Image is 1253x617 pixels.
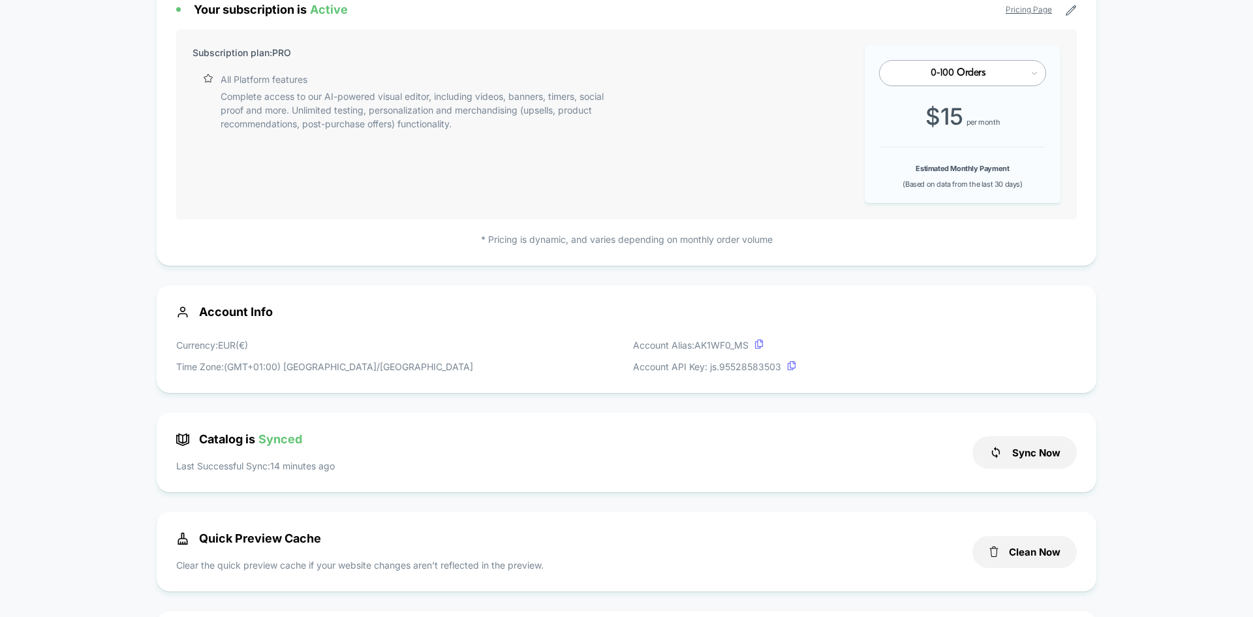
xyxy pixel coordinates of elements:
b: Estimated Monthly Payment [916,164,1009,173]
span: Active [310,3,348,16]
p: Subscription plan: PRO [193,46,291,59]
p: Account Alias: AK1WF0_MS [633,338,796,352]
span: Synced [258,432,302,446]
p: Currency: EUR ( € ) [176,338,473,352]
div: 0-100 Orders [894,67,1022,80]
span: (Based on data from the last 30 days) [903,180,1022,189]
span: Account Info [176,305,1077,319]
p: Account API Key: js. 95528583503 [633,360,796,373]
span: Quick Preview Cache [176,531,321,545]
span: Catalog is [176,432,302,446]
p: Clear the quick preview cache if your website changes aren’t reflected in the preview. [176,558,544,572]
button: Clean Now [972,536,1077,568]
p: All Platform features [221,72,307,86]
span: per month [967,118,1000,127]
span: $ 15 [925,103,963,130]
a: Pricing Page [1006,5,1052,14]
p: Complete access to our AI-powered visual editor, including videos, banners, timers, social proof ... [221,89,620,131]
span: Your subscription is [194,3,348,16]
p: * Pricing is dynamic, and varies depending on monthly order volume [176,232,1077,246]
p: Time Zone: (GMT+01:00) [GEOGRAPHIC_DATA]/[GEOGRAPHIC_DATA] [176,360,473,373]
p: Last Successful Sync: 14 minutes ago [176,459,335,473]
button: Sync Now [972,436,1077,469]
